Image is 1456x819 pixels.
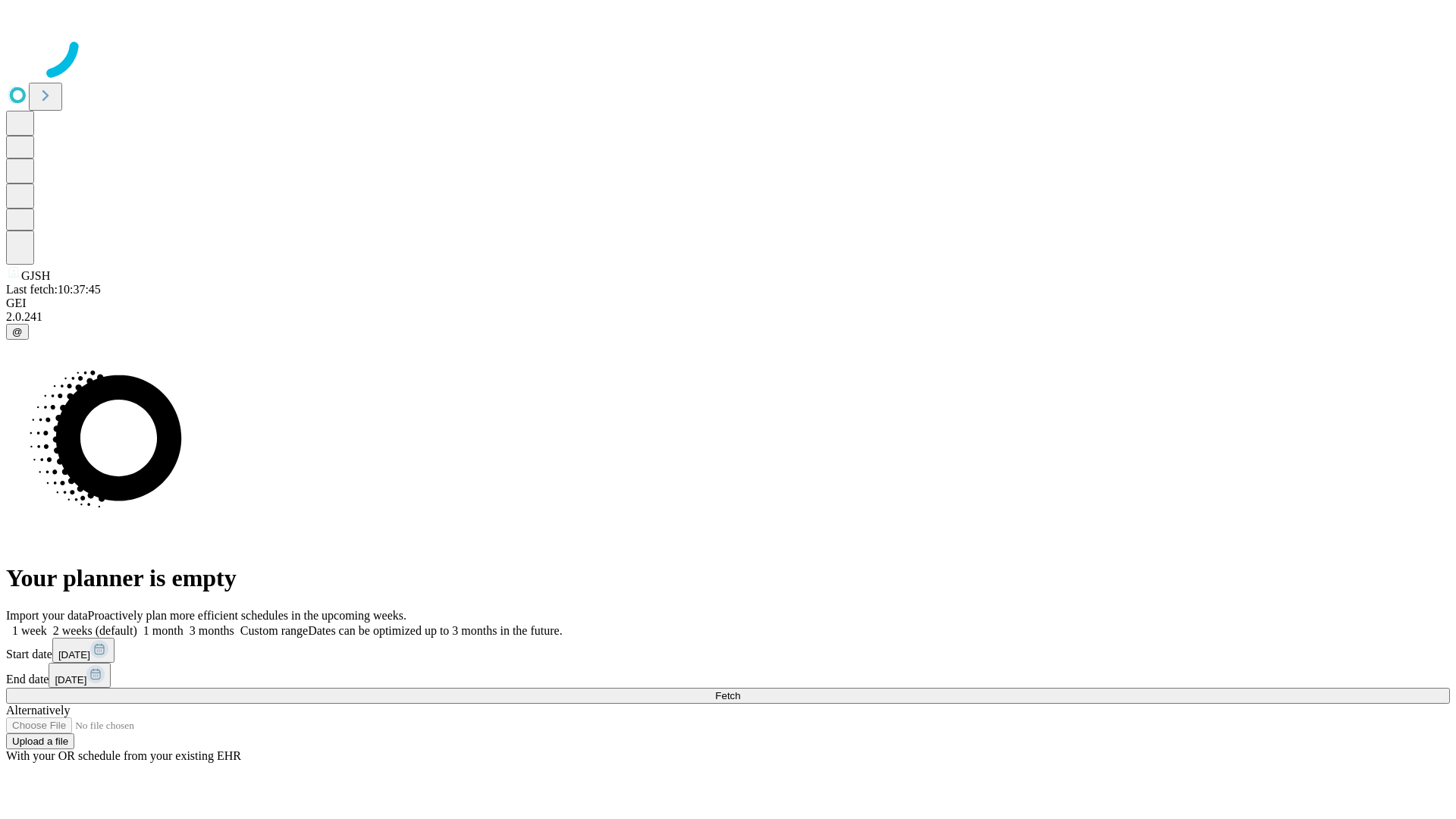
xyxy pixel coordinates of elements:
[6,663,1450,688] div: End date
[52,638,115,663] button: [DATE]
[6,638,1450,663] div: Start date
[6,609,88,622] span: Import your data
[143,624,184,637] span: 1 month
[308,624,562,637] span: Dates can be optimized up to 3 months in the future.
[6,283,101,296] span: Last fetch: 10:37:45
[6,733,74,749] button: Upload a file
[715,690,740,701] span: Fetch
[6,704,70,717] span: Alternatively
[240,624,308,637] span: Custom range
[12,624,47,637] span: 1 week
[58,649,90,661] span: [DATE]
[6,688,1450,704] button: Fetch
[190,624,234,637] span: 3 months
[49,663,111,688] button: [DATE]
[53,624,137,637] span: 2 weeks (default)
[6,310,1450,324] div: 2.0.241
[6,297,1450,310] div: GEI
[21,269,50,282] span: GJSH
[6,324,29,340] button: @
[12,326,23,337] span: @
[88,609,406,622] span: Proactively plan more efficient schedules in the upcoming weeks.
[6,564,1450,592] h1: Your planner is empty
[55,674,86,686] span: [DATE]
[6,749,241,762] span: With your OR schedule from your existing EHR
